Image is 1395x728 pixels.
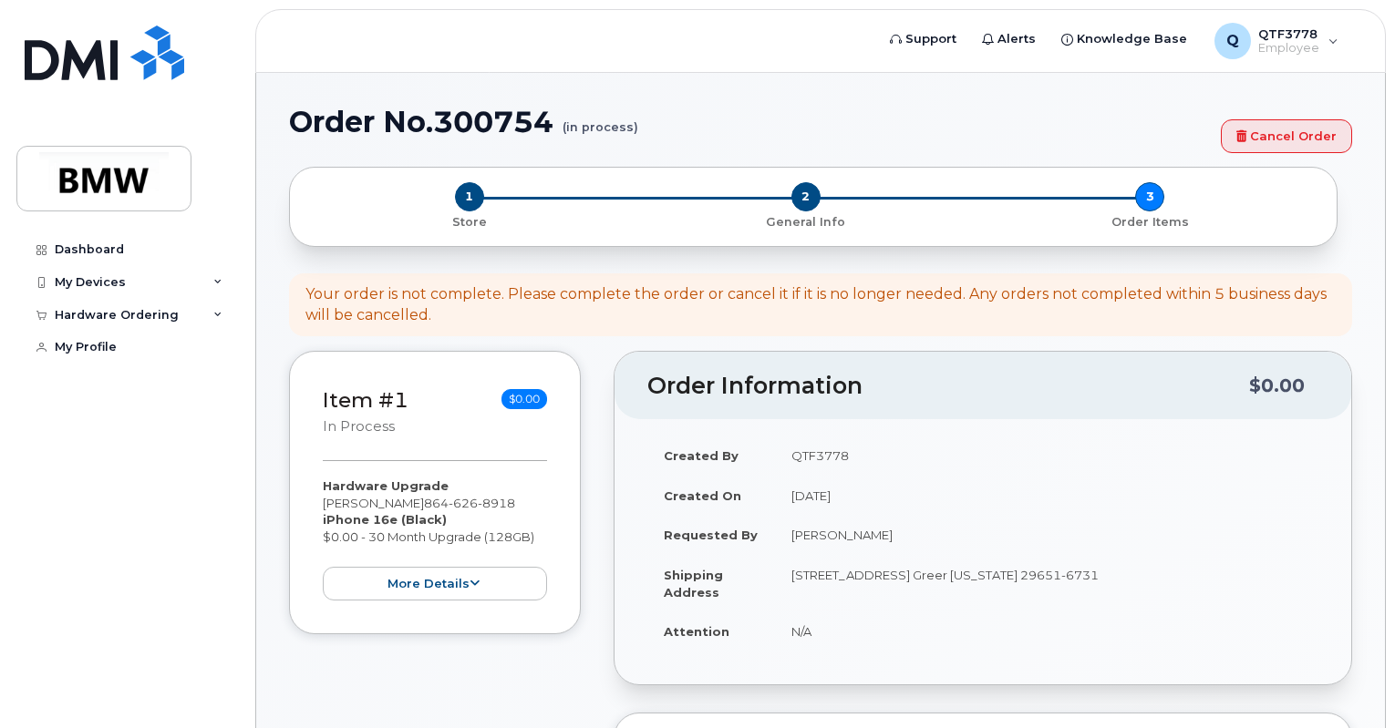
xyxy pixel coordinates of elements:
[424,496,515,510] span: 864
[775,515,1318,555] td: [PERSON_NAME]
[312,214,626,231] p: Store
[1221,119,1352,153] a: Cancel Order
[1249,368,1305,403] div: $0.00
[501,389,547,409] span: $0.00
[775,476,1318,516] td: [DATE]
[647,374,1249,399] h2: Order Information
[664,488,741,503] strong: Created On
[323,418,395,435] small: in process
[305,211,634,231] a: 1 Store
[664,528,758,542] strong: Requested By
[323,387,408,413] a: Item #1
[664,568,723,600] strong: Shipping Address
[664,624,729,639] strong: Attention
[563,106,638,134] small: (in process)
[1316,649,1381,714] iframe: Messenger Launcher
[641,214,970,231] p: General Info
[455,182,484,211] span: 1
[323,478,449,493] strong: Hardware Upgrade
[634,211,977,231] a: 2 General Info
[323,477,547,600] div: [PERSON_NAME] $0.00 - 30 Month Upgrade (128GB)
[664,448,739,463] strong: Created By
[449,496,478,510] span: 626
[478,496,515,510] span: 8918
[305,284,1336,326] div: Your order is not complete. Please complete the order or cancel it if it is no longer needed. Any...
[775,555,1318,611] td: [STREET_ADDRESS] Greer [US_STATE] 29651-6731
[775,611,1318,651] td: N/A
[775,436,1318,476] td: QTF3778
[323,512,447,527] strong: iPhone 16e (Black)
[323,567,547,600] button: more details
[791,182,821,211] span: 2
[289,106,1212,138] h1: Order No.300754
